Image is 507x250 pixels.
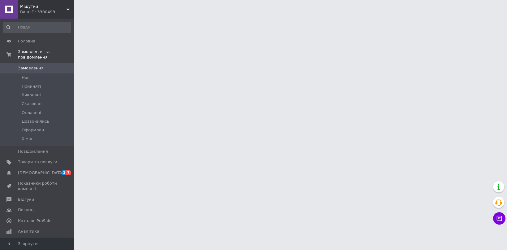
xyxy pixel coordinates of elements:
span: Замовлення [18,65,44,71]
span: Скасовані [22,101,43,107]
span: Відгуки [18,197,34,202]
span: Головна [18,38,35,44]
span: Товари та послуги [18,159,57,165]
span: Мішутки [20,4,67,9]
span: Замовлення та повідомлення [18,49,74,60]
span: Дозвонились [22,119,49,124]
span: Хімія [22,136,32,142]
span: Повідомлення [18,149,48,154]
span: Оформлен [22,127,44,133]
span: 1 [62,170,67,175]
input: Пошук [3,22,71,33]
div: Ваш ID: 3300493 [20,9,74,15]
span: Показники роботи компанії [18,181,57,192]
span: Оплачені [22,110,41,116]
button: Чат з покупцем [493,212,505,225]
span: Нові [22,75,31,81]
span: Покупці [18,207,35,213]
span: Прийняті [22,84,41,89]
span: Виконані [22,92,41,98]
span: Аналітика [18,229,39,234]
span: Каталог ProSale [18,218,51,224]
span: 7 [66,170,71,175]
span: [DEMOGRAPHIC_DATA] [18,170,64,176]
